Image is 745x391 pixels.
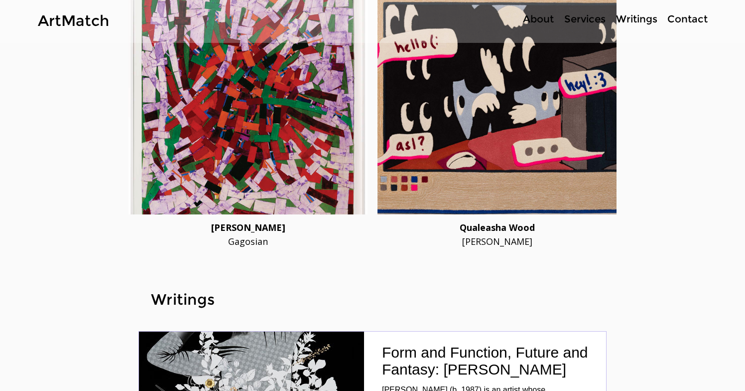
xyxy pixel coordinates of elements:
a: Form and Function, Future and Fantasy: [PERSON_NAME] [382,344,588,384]
p: Services [559,12,611,26]
span: Qualeasha Wood [460,221,535,233]
span: Gagosian [228,235,268,247]
a: Writings [611,12,662,26]
nav: Site [486,12,712,26]
a: ArtMatch [38,11,109,30]
span: [PERSON_NAME] [211,221,285,233]
a: Contact [662,12,712,26]
a: About [517,12,559,26]
h2: Form and Function, Future and Fantasy: [PERSON_NAME] [382,344,588,378]
a: Services [559,12,611,26]
span: Writings [151,290,215,309]
span: [PERSON_NAME] [462,235,532,247]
